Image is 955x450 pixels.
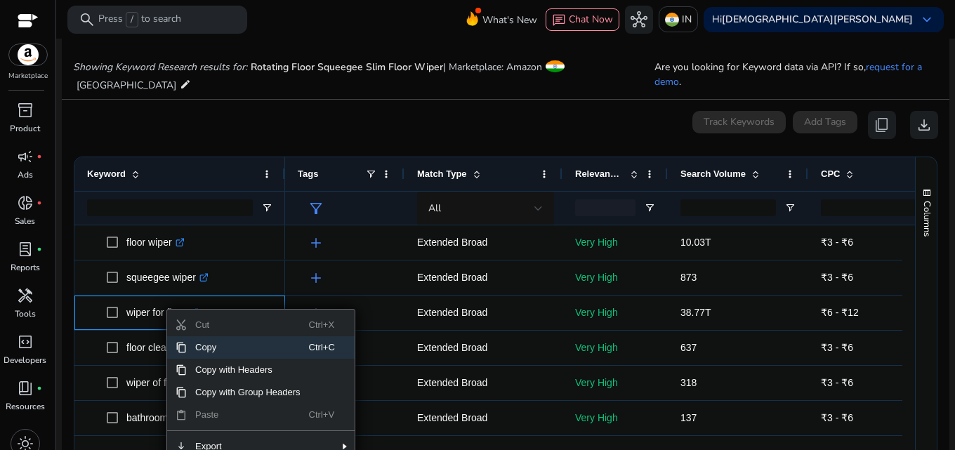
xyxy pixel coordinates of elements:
span: Tags [298,168,318,179]
span: Copy with Group Headers [187,381,309,404]
span: ₹3 - ₹6 [821,272,853,283]
span: keyboard_arrow_down [918,11,935,28]
span: 318 [680,377,697,388]
span: 137 [680,412,697,423]
input: Search Volume Filter Input [680,199,776,216]
span: Chat Now [569,13,613,26]
span: Copy with Headers [187,359,309,381]
p: Sales [15,215,35,227]
span: add [308,270,324,286]
span: add [308,234,324,251]
span: ₹3 - ₹6 [821,377,853,388]
span: Paste [187,404,309,426]
p: floor wiper [126,228,185,257]
p: squeegee wiper [126,263,209,292]
span: Ctrl+V [309,404,339,426]
span: Rotating Floor Squeegee Slim Floor Wiper [251,60,443,74]
p: Very High [575,333,655,362]
span: All [428,201,441,215]
span: fiber_manual_record [37,200,42,206]
span: Keyword [87,168,126,179]
p: Marketplace [8,71,48,81]
span: filter_alt [308,200,324,217]
p: Product [10,122,40,135]
button: Open Filter Menu [644,202,655,213]
span: What's New [482,8,537,32]
span: donut_small [17,194,34,211]
span: / [126,12,138,27]
p: Developers [4,354,46,366]
p: Very High [575,228,655,257]
span: hub [631,11,647,28]
span: handyman [17,287,34,304]
span: 10.03T [680,237,711,248]
span: Columns [921,201,933,237]
span: Cut [187,314,309,336]
span: ₹3 - ₹6 [821,412,853,423]
button: hub [625,6,653,34]
span: code_blocks [17,333,34,350]
span: chat [552,13,566,27]
p: wiper for floor [126,298,199,327]
p: Extended Broad [417,263,550,292]
b: [DEMOGRAPHIC_DATA][PERSON_NAME] [722,13,913,26]
p: Ads [18,168,33,181]
button: Open Filter Menu [784,202,796,213]
p: Extended Broad [417,369,550,397]
span: Match Type [417,168,467,179]
p: Extended Broad [417,404,550,432]
span: | Marketplace: Amazon [443,60,542,74]
img: in.svg [665,13,679,27]
p: wiper of floor [126,369,195,397]
span: campaign [17,148,34,165]
p: Press to search [98,12,181,27]
span: lab_profile [17,241,34,258]
p: Extended Broad [417,333,550,362]
span: Search Volume [680,168,746,179]
span: ₹3 - ₹6 [821,237,853,248]
input: Keyword Filter Input [87,199,253,216]
span: Relevance Score [575,168,624,179]
span: fiber_manual_record [37,246,42,252]
span: 873 [680,272,697,283]
p: bathroom floor wiper [126,404,229,432]
button: Open Filter Menu [261,202,272,213]
button: download [910,111,938,139]
p: Extended Broad [417,228,550,257]
p: Very High [575,404,655,432]
p: IN [682,7,692,32]
button: chatChat Now [546,8,619,31]
p: Tools [15,307,36,320]
p: floor cleaning wiper [126,333,224,362]
span: inventory_2 [17,102,34,119]
span: fiber_manual_record [37,385,42,391]
span: add [308,305,324,322]
p: Hi [712,15,913,25]
mat-icon: edit [180,76,191,93]
span: Ctrl+X [309,314,339,336]
p: Very High [575,298,655,327]
p: Very High [575,369,655,397]
span: Ctrl+C [309,336,339,359]
span: ₹6 - ₹12 [821,307,859,318]
p: Very High [575,263,655,292]
span: Copy [187,336,309,359]
i: Showing Keyword Research results for: [73,60,247,74]
span: 637 [680,342,697,353]
p: Resources [6,400,45,413]
span: [GEOGRAPHIC_DATA] [77,79,176,92]
span: fiber_manual_record [37,154,42,159]
span: ₹3 - ₹6 [821,342,853,353]
span: download [916,117,933,133]
span: CPC [821,168,840,179]
img: amazon.svg [9,44,47,65]
p: Reports [11,261,40,274]
input: CPC Filter Input [821,199,916,216]
span: book_4 [17,380,34,397]
p: Extended Broad [417,298,550,327]
span: 38.77T [680,307,711,318]
p: Are you looking for Keyword data via API? If so, . [654,60,938,89]
span: search [79,11,95,28]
